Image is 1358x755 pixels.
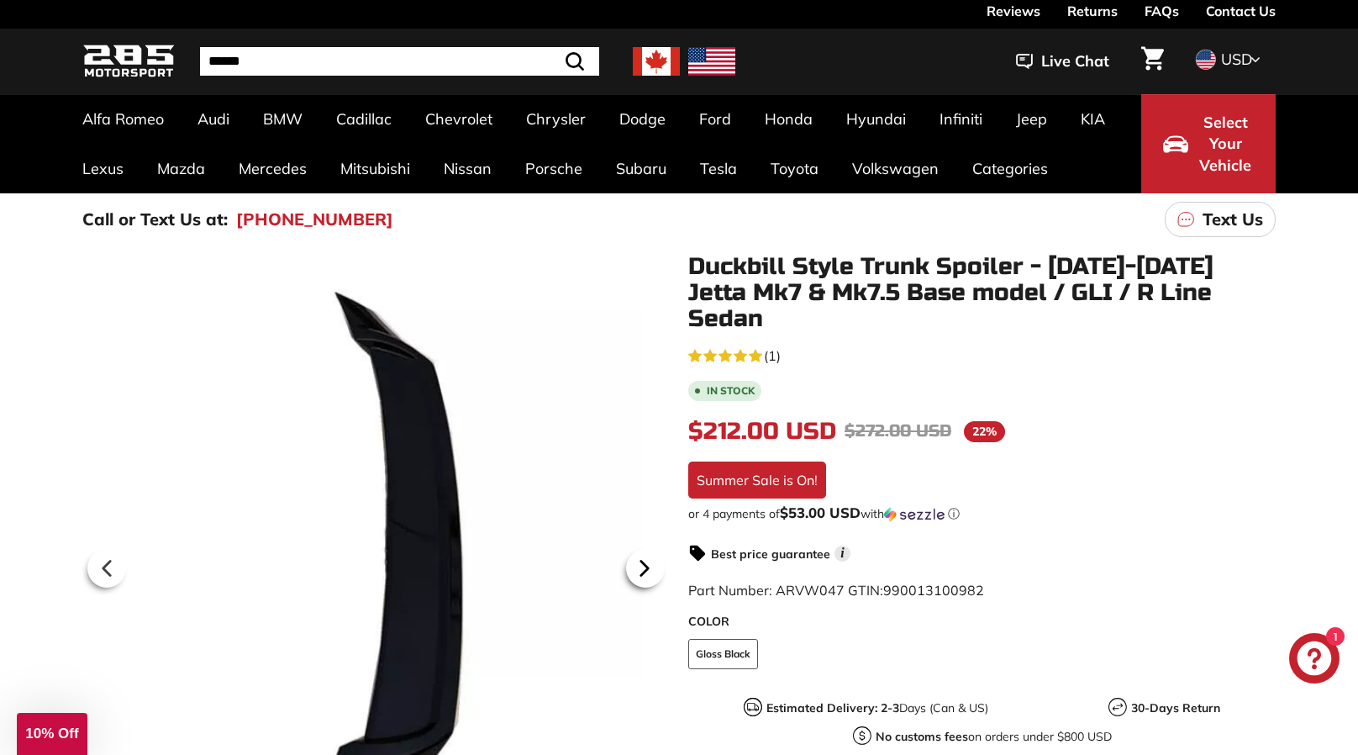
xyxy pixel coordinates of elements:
[884,507,945,522] img: Sezzle
[427,144,508,193] a: Nissan
[1221,50,1252,69] span: USD
[707,386,755,396] b: In stock
[200,47,599,76] input: Search
[688,254,1276,331] h1: Duckbill Style Trunk Spoiler - [DATE]-[DATE] Jetta Mk7 & Mk7.5 Base model / GLI / R Line Sedan
[17,713,87,755] div: 10% Off
[829,94,923,144] a: Hyundai
[834,546,850,562] span: i
[876,729,968,744] strong: No customs fees
[923,94,999,144] a: Infiniti
[682,94,748,144] a: Ford
[222,144,324,193] a: Mercedes
[748,94,829,144] a: Honda
[780,504,861,521] span: $53.00 USD
[408,94,509,144] a: Chevrolet
[835,144,955,193] a: Volkswagen
[324,144,427,193] a: Mitsubishi
[711,546,830,562] strong: Best price guarantee
[82,42,175,82] img: Logo_285_Motorsport_areodynamics_components
[964,421,1005,442] span: 22%
[999,94,1064,144] a: Jeep
[1131,700,1220,715] strong: 30-Days Return
[955,144,1065,193] a: Categories
[766,700,988,717] p: Days (Can & US)
[1284,633,1345,688] inbox-online-store-chat: Shopify online store chat
[25,726,78,742] span: 10% Off
[683,144,754,193] a: Tesla
[181,94,246,144] a: Audi
[140,144,222,193] a: Mazda
[66,144,140,193] a: Lexus
[754,144,835,193] a: Toyota
[1141,94,1276,193] button: Select Your Vehicle
[1165,202,1276,237] a: Text Us
[508,144,599,193] a: Porsche
[766,700,899,715] strong: Estimated Delivery: 2-3
[603,94,682,144] a: Dodge
[82,207,228,232] p: Call or Text Us at:
[688,462,826,499] div: Summer Sale is On!
[688,613,1276,631] label: COLOR
[509,94,603,144] a: Chrysler
[688,344,1276,366] a: 5.0 rating (1 votes)
[319,94,408,144] a: Cadillac
[688,505,1276,522] div: or 4 payments of with
[876,728,1112,746] p: on orders under $800 USD
[236,207,393,232] a: [PHONE_NUMBER]
[1203,207,1263,232] p: Text Us
[66,94,181,144] a: Alfa Romeo
[246,94,319,144] a: BMW
[883,582,984,599] span: 990013100982
[688,505,1276,522] div: or 4 payments of$53.00 USDwithSezzle Click to learn more about Sezzle
[1064,94,1122,144] a: KIA
[688,417,836,446] span: $212.00 USD
[845,420,951,441] span: $272.00 USD
[1131,33,1174,90] a: Cart
[599,144,683,193] a: Subaru
[688,582,984,599] span: Part Number: ARVW047 GTIN:
[1197,112,1254,177] span: Select Your Vehicle
[1041,50,1109,72] span: Live Chat
[764,346,781,366] span: (1)
[994,40,1131,82] button: Live Chat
